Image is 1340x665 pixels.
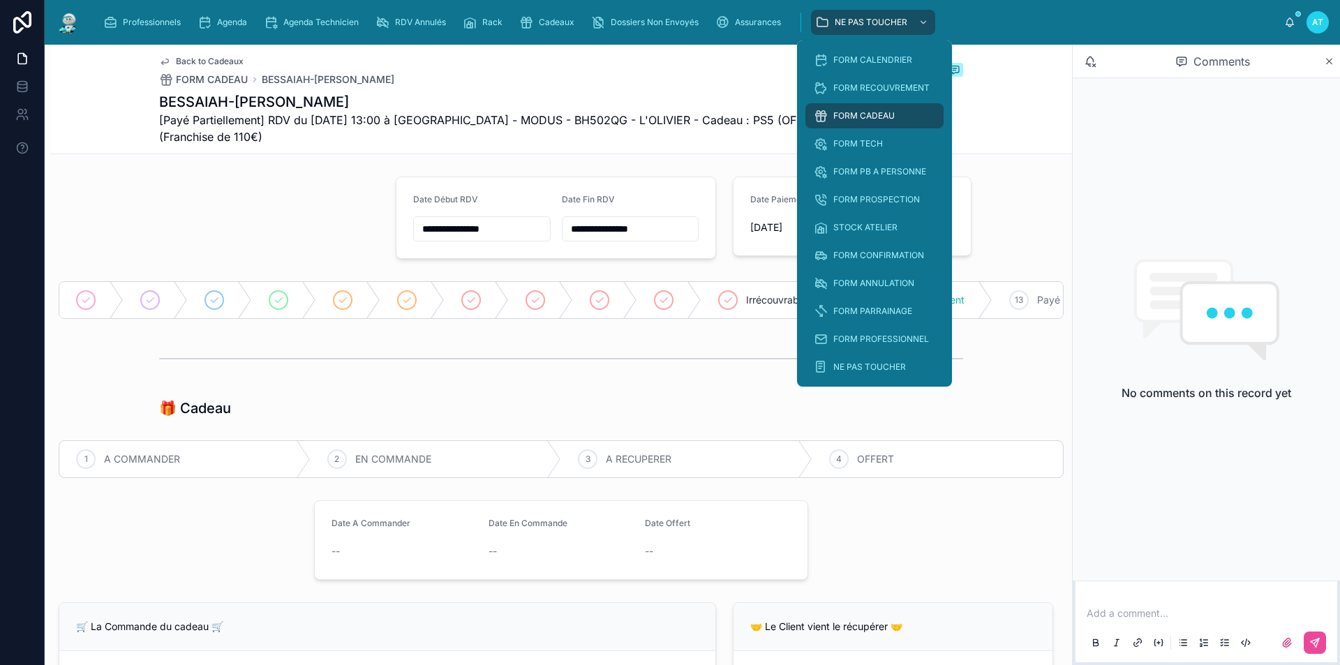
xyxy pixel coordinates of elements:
span: [Payé Partiellement] RDV du [DATE] 13:00 à [GEOGRAPHIC_DATA] - MODUS - BH502QG - L'OLIVIER - Cade... [159,112,858,145]
span: OFFERT [857,452,894,466]
span: FORM PROFESSIONNEL [833,334,929,345]
a: Assurances [711,10,791,35]
h1: BESSAIAH-[PERSON_NAME] [159,92,858,112]
span: Dossiers Non Envoyés [611,17,699,28]
span: A COMMANDER [104,452,180,466]
a: NE PAS TOUCHER [811,10,935,35]
span: FORM CADEAU [833,110,895,121]
span: FORM ANNULATION [833,278,914,289]
a: FORM ANNULATION [805,271,944,296]
span: 🛒 La Commande du cadeau 🛒 [76,620,223,632]
div: scrollable content [92,7,1284,38]
span: 🤝 Le Client vient le récupérer 🤝 [750,620,902,632]
span: Agenda Technicien [283,17,359,28]
span: FORM CALENDRIER [833,54,912,66]
a: FORM CADEAU [805,103,944,128]
span: FORM PB A PERSONNE [833,166,926,177]
h2: No comments on this record yet [1122,384,1291,401]
a: STOCK ATELIER [805,215,944,240]
a: FORM TECH [805,131,944,156]
span: Agenda [217,17,247,28]
span: Cadeaux [539,17,574,28]
span: Comments [1193,53,1250,70]
span: Date Paiement Partiel [750,194,837,204]
a: FORM RECOUVREMENT [805,75,944,100]
span: Assurances [735,17,781,28]
a: FORM CALENDRIER [805,47,944,73]
span: 1 [84,454,88,465]
a: Rack [459,10,512,35]
span: Payé [1037,293,1060,307]
span: Date En Commande [489,518,567,528]
span: RDV Annulés [395,17,446,28]
a: Dossiers Non Envoyés [587,10,708,35]
span: -- [489,544,497,558]
a: FORM PARRAINAGE [805,299,944,324]
span: [DATE] [750,221,954,234]
span: 2 [334,454,339,465]
span: -- [645,544,653,558]
a: FORM PROSPECTION [805,187,944,212]
span: FORM CADEAU [176,73,248,87]
span: AT [1312,17,1323,28]
span: Rack [482,17,502,28]
a: Cadeaux [515,10,584,35]
a: RDV Annulés [371,10,456,35]
h1: 🎁 Cadeau [159,398,231,418]
a: Professionnels [99,10,191,35]
span: Date Début RDV [413,194,478,204]
span: FORM TECH [833,138,883,149]
a: BESSAIAH-[PERSON_NAME] [262,73,394,87]
span: Date A Commander [332,518,410,528]
a: FORM PB A PERSONNE [805,159,944,184]
span: FORM RECOUVREMENT [833,82,930,94]
a: Agenda Technicien [260,10,368,35]
span: NE PAS TOUCHER [835,17,907,28]
span: A RECUPERER [606,452,671,466]
a: Agenda [193,10,257,35]
a: FORM CONFIRMATION [805,243,944,268]
span: Irrécouvrable [746,293,807,307]
a: Back to Cadeaux [159,56,244,67]
span: FORM CONFIRMATION [833,250,924,261]
img: App logo [56,11,81,33]
span: FORM PROSPECTION [833,194,920,205]
a: NE PAS TOUCHER [805,354,944,380]
span: 13 [1015,294,1023,306]
span: STOCK ATELIER [833,222,898,233]
span: FORM PARRAINAGE [833,306,912,317]
a: FORM CADEAU [159,73,248,87]
span: EN COMMANDE [355,452,431,466]
span: 3 [586,454,590,465]
span: 4 [836,454,842,465]
span: -- [332,544,340,558]
span: Date Fin RDV [562,194,615,204]
span: Professionnels [123,17,181,28]
span: Back to Cadeaux [176,56,244,67]
span: NE PAS TOUCHER [833,361,906,373]
span: Date Offert [645,518,690,528]
a: FORM PROFESSIONNEL [805,327,944,352]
